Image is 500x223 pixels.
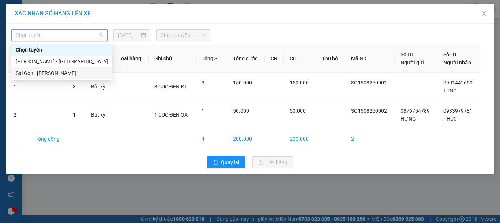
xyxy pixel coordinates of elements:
th: Thu hộ [316,45,345,73]
th: Ghi chú [149,45,195,73]
span: 1 [73,112,76,118]
td: Tổng cộng [30,129,67,149]
span: 150.000 [290,80,309,86]
th: CR [265,45,284,73]
div: Chọn tuyến [16,46,108,54]
span: Quay lại [221,158,239,166]
span: PHÚC [443,116,457,122]
span: 3 CỤC ĐEN ĐL [154,84,187,90]
span: SG1508250002 [351,108,387,114]
button: rollbackQuay lại [207,156,245,168]
b: [PERSON_NAME] [42,5,104,14]
b: GỬI : [GEOGRAPHIC_DATA] [3,46,127,58]
span: close [481,11,487,16]
span: rollback [213,160,218,166]
li: 01 [PERSON_NAME] [3,16,139,25]
span: Chọn tuyến [16,30,103,41]
td: 1 [8,73,30,101]
div: Sài Gòn - [PERSON_NAME] [16,69,108,77]
span: TÙNG [443,88,457,94]
li: 02523854854 [3,25,139,34]
span: 50.000 [290,108,306,114]
th: CC [284,45,316,73]
td: 4 [196,129,227,149]
td: Bất kỳ [85,73,112,101]
div: Phan Rí - Sài Gòn [11,56,112,67]
td: 200.000 [227,129,265,149]
span: Người nhận [443,60,471,65]
th: Mã GD [345,45,395,73]
span: XÁC NHẬN SỐ HÀNG LÊN XE [15,10,91,17]
button: Close [474,4,494,24]
th: STT [8,45,30,73]
th: Tổng cước [227,45,265,73]
th: Loại hàng [112,45,149,73]
span: Số ĐT [401,52,414,57]
button: uploadLên hàng [252,156,293,168]
span: 0901442660 [443,80,473,86]
td: Bất kỳ [85,101,112,129]
td: 2 [8,101,30,129]
img: logo.jpg [3,3,40,40]
td: 200.000 [284,129,316,149]
span: 50.000 [233,108,249,114]
span: HƯNG [401,116,416,122]
span: environment [42,18,48,23]
span: Chọn chuyến [161,30,206,41]
div: [PERSON_NAME] - [GEOGRAPHIC_DATA] [16,57,108,65]
input: 15/08/2025 [118,31,139,39]
span: phone [42,27,48,33]
span: 3 [202,80,204,86]
span: 3 [73,84,76,90]
span: Người gửi [401,60,424,65]
span: Số ĐT [443,52,457,57]
td: 2 [345,129,395,149]
span: 150.000 [233,80,252,86]
span: SG1508250001 [351,80,387,86]
span: 1 [202,108,204,114]
div: Chọn tuyến [11,44,112,56]
div: Sài Gòn - Phan Rí [11,67,112,79]
th: Tổng SL [196,45,227,73]
span: 1 CỤC ĐEN QA [154,112,188,118]
span: 0933979781 [443,108,473,114]
span: 0876754789 [401,108,430,114]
